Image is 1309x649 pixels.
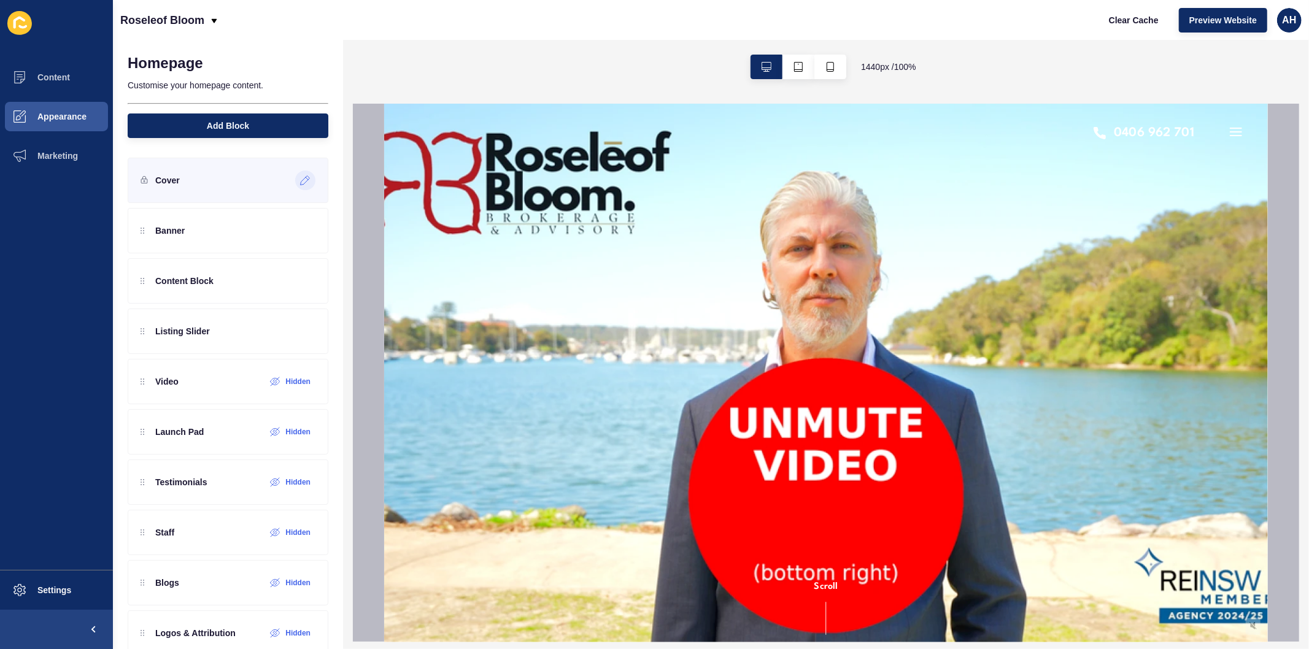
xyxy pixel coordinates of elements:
[155,225,185,237] p: Banner
[155,325,210,337] p: Listing Slider
[120,5,204,36] p: Roseleof Bloom
[1189,14,1257,26] span: Preview Website
[5,476,879,531] div: Scroll
[285,628,311,638] label: Hidden
[1109,14,1159,26] span: Clear Cache
[155,174,180,186] p: Cover
[1179,8,1267,33] button: Preview Website
[1282,14,1296,26] span: AH
[730,22,817,37] div: 0406 962 701
[708,22,823,37] a: 0406 962 701
[128,113,328,138] button: Add Block
[155,426,204,438] p: Launch Pad
[128,72,328,99] p: Customise your homepage content.
[155,476,207,488] p: Testimonials
[155,627,236,639] p: Logos & Attribution
[285,427,311,437] label: Hidden
[285,377,311,386] label: Hidden
[285,477,311,487] label: Hidden
[861,61,916,73] span: 1440 px / 100 %
[285,578,311,588] label: Hidden
[155,526,174,539] p: Staff
[155,275,214,287] p: Content Block
[128,55,203,72] h1: Homepage
[155,577,179,589] p: Blogs
[285,528,311,537] label: Hidden
[1099,8,1169,33] button: Clear Cache
[207,120,249,132] span: Add Block
[155,375,179,388] p: Video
